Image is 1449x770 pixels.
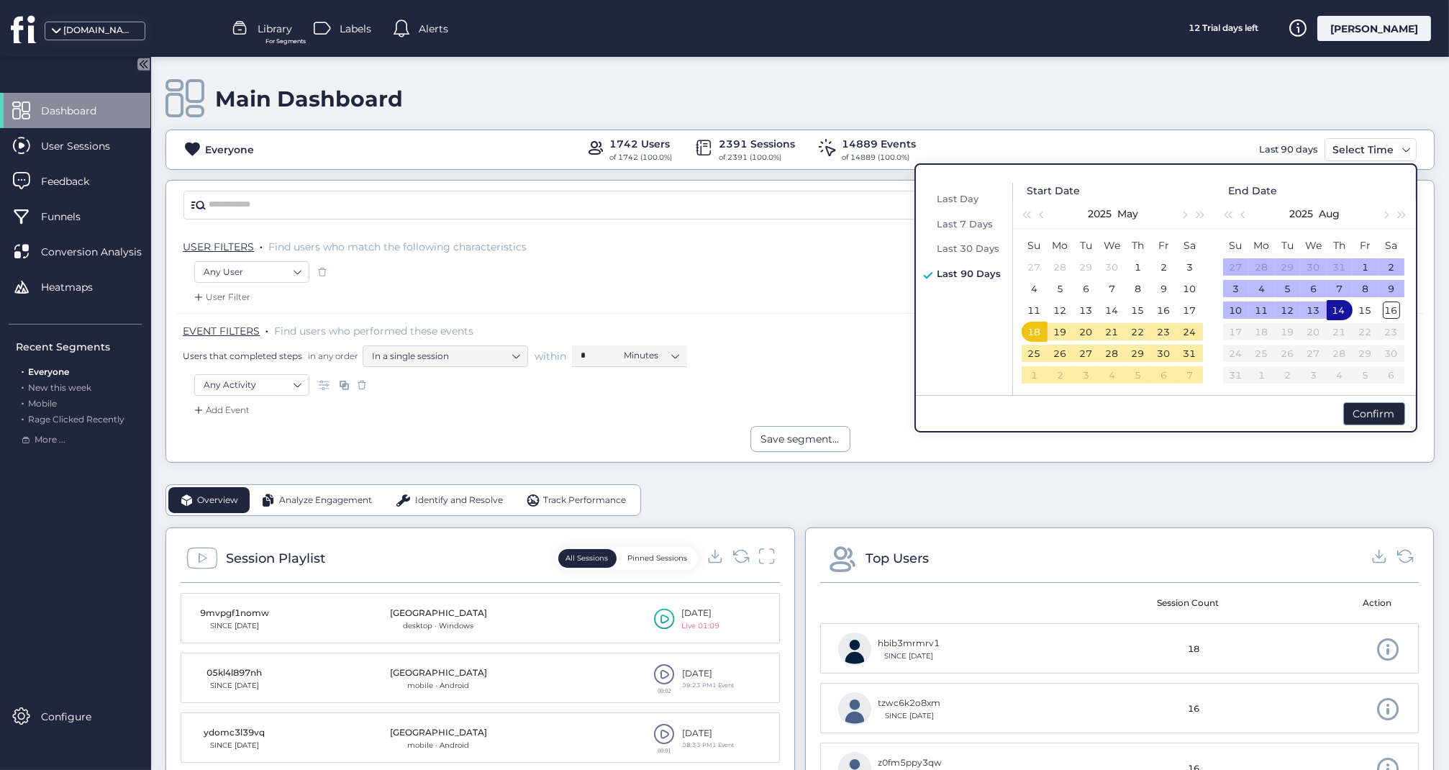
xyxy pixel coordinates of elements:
div: 3 [1227,280,1245,297]
span: Rage Clicked Recently [28,414,124,425]
td: 2025-05-24 [1177,321,1203,343]
button: All Sessions [558,549,617,568]
td: 2025-04-30 [1099,256,1125,278]
div: 29 [1130,345,1147,362]
button: Next year (Control + right) [1394,199,1409,228]
span: More ... [35,433,65,447]
span: within [535,349,566,363]
td: 2025-08-03 [1223,278,1249,299]
span: Labels [340,21,371,37]
span: Mobile [28,398,57,409]
div: Main Dashboard [215,86,403,112]
div: 19 [1052,323,1069,340]
td: 2025-05-08 [1125,278,1151,299]
div: 29 [1279,258,1296,276]
td: 2025-05-29 [1125,343,1151,364]
div: 14889 Events [842,136,917,152]
th: Thu [1125,235,1151,256]
th: Wed [1099,235,1125,256]
div: 05kl4l897nh [199,666,271,680]
button: Aug [1319,199,1340,228]
div: 14 [1330,302,1347,319]
td: 2025-05-23 [1151,321,1177,343]
th: Thu [1327,235,1353,256]
div: 7 [1104,280,1121,297]
div: [DOMAIN_NAME] [63,24,135,37]
td: 2025-08-10 [1223,299,1249,321]
div: User Filter [191,290,250,304]
td: 2025-05-07 [1099,278,1125,299]
span: Track Performance [543,494,626,507]
td: 2025-05-20 [1073,321,1099,343]
td: 2025-05-04 [1022,278,1048,299]
td: 2025-08-06 [1301,278,1327,299]
td: 2025-06-01 [1022,364,1048,386]
div: of 1742 (100.0%) [610,152,673,163]
span: For Segments [265,37,306,46]
td: 2025-08-11 [1249,299,1275,321]
div: Session Playlist [226,548,325,569]
td: 2025-05-06 [1073,278,1099,299]
span: Everyone [28,366,69,377]
td: 2025-05-02 [1151,256,1177,278]
nz-select-item: Any User [204,261,300,283]
td: 2025-06-05 [1125,364,1151,386]
th: Fri [1353,235,1378,256]
div: 18 [1025,323,1043,340]
button: Last year (Control + left) [1019,199,1035,228]
button: Next month (PageDown) [1378,199,1394,228]
td: 2025-07-27 [1223,256,1249,278]
span: Feedback [41,173,111,189]
span: 18 [1189,643,1200,656]
div: 2 [1052,366,1069,384]
span: User Sessions [41,138,132,154]
div: 26 [1052,345,1069,362]
mat-header-cell: Action [1261,583,1409,623]
div: 16 [1383,302,1400,319]
div: 11 [1026,302,1043,319]
th: Sat [1378,235,1404,256]
td: 2025-05-21 [1099,321,1125,343]
span: Find users who match the following characteristics [268,240,527,253]
span: 16 [1189,702,1200,716]
div: [GEOGRAPHIC_DATA] [390,607,487,620]
div: 9 [1155,280,1173,297]
div: 00:02 [654,688,676,694]
div: 12 Trial days left [1170,16,1278,41]
div: 30 [1104,258,1121,276]
div: [DATE] [683,667,735,681]
button: Previous month (PageUp) [1035,199,1050,228]
div: mobile · Android [390,680,487,692]
button: Previous month (PageUp) [1236,199,1252,228]
div: 5 [1052,280,1069,297]
th: Mon [1249,235,1275,256]
span: Library [258,21,292,37]
td: 2025-07-31 [1327,256,1353,278]
td: 2025-08-13 [1301,299,1327,321]
span: Last 90 Days [937,268,1001,279]
button: Pinned Sessions [620,549,696,568]
div: desktop · Windows [390,620,487,632]
span: Heatmaps [41,279,114,295]
div: 4 [1253,280,1271,297]
div: 6 [1155,366,1173,384]
div: 29 [1078,258,1095,276]
td: 2025-06-04 [1099,364,1125,386]
mat-header-cell: Session Count [1114,583,1262,623]
span: Start Date [1027,183,1081,199]
div: SINCE [DATE] [199,740,271,751]
div: hbib3mrmrv1 [878,637,940,651]
td: 2025-08-12 [1275,299,1301,321]
td: 2025-05-05 [1048,278,1073,299]
td: 2025-07-30 [1301,256,1327,278]
td: 2025-07-29 [1275,256,1301,278]
div: 31 [1331,258,1348,276]
div: 5 [1130,366,1147,384]
span: Alerts [419,21,448,37]
th: Tue [1275,235,1301,256]
td: 2025-05-12 [1048,299,1073,321]
button: Next month (PageDown) [1176,199,1192,228]
nz-select-item: Minutes [624,345,678,366]
th: Tue [1073,235,1099,256]
div: mobile · Android [390,740,487,751]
